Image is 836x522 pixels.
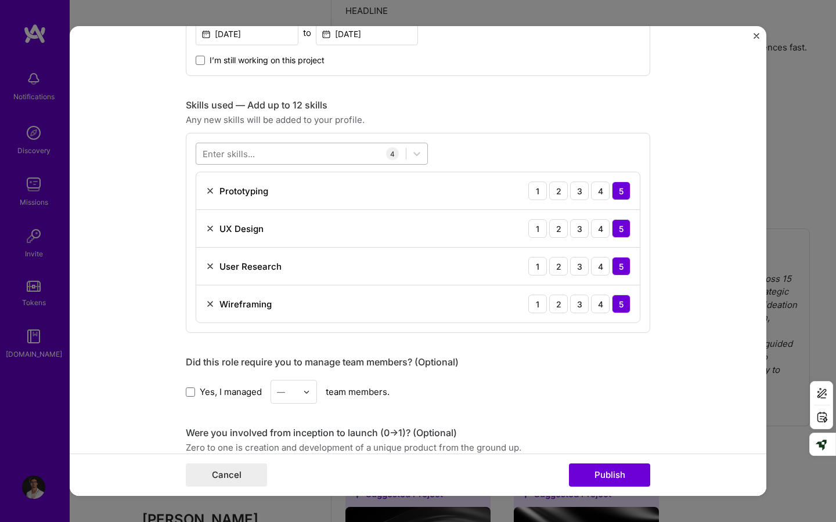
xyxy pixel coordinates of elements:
[386,147,399,160] div: 4
[316,23,419,45] input: Date
[612,182,630,200] div: 5
[219,260,282,273] div: User Research
[591,182,610,200] div: 4
[186,427,650,439] div: Were you involved from inception to launch (0 -> 1)? (Optional)
[570,182,589,200] div: 3
[196,23,298,45] input: Date
[206,186,215,195] img: Remove
[612,257,630,275] div: 5
[754,33,759,45] button: Close
[303,27,311,39] div: to
[210,55,325,66] span: I’m still working on this project
[570,257,589,275] div: 3
[528,182,547,200] div: 1
[591,295,610,313] div: 4
[203,148,255,160] div: Enter skills...
[549,257,568,275] div: 2
[612,295,630,313] div: 5
[303,389,310,396] img: drop icon
[570,295,589,313] div: 3
[528,219,547,238] div: 1
[186,114,650,126] div: Any new skills will be added to your profile.
[186,380,650,404] div: team members.
[219,185,268,197] div: Prototyping
[200,386,262,398] span: Yes, I managed
[591,257,610,275] div: 4
[206,299,215,309] img: Remove
[186,441,650,454] div: Zero to one is creation and development of a unique product from the ground up.
[612,219,630,238] div: 5
[549,219,568,238] div: 2
[591,219,610,238] div: 4
[206,262,215,271] img: Remove
[186,356,650,368] div: Did this role require you to manage team members? (Optional)
[186,99,650,111] div: Skills used — Add up to 12 skills
[569,463,650,487] button: Publish
[528,257,547,275] div: 1
[570,219,589,238] div: 3
[186,463,267,487] button: Cancel
[206,224,215,233] img: Remove
[549,182,568,200] div: 2
[528,295,547,313] div: 1
[277,386,285,398] div: —
[219,223,264,235] div: UX Design
[549,295,568,313] div: 2
[219,298,272,310] div: Wireframing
